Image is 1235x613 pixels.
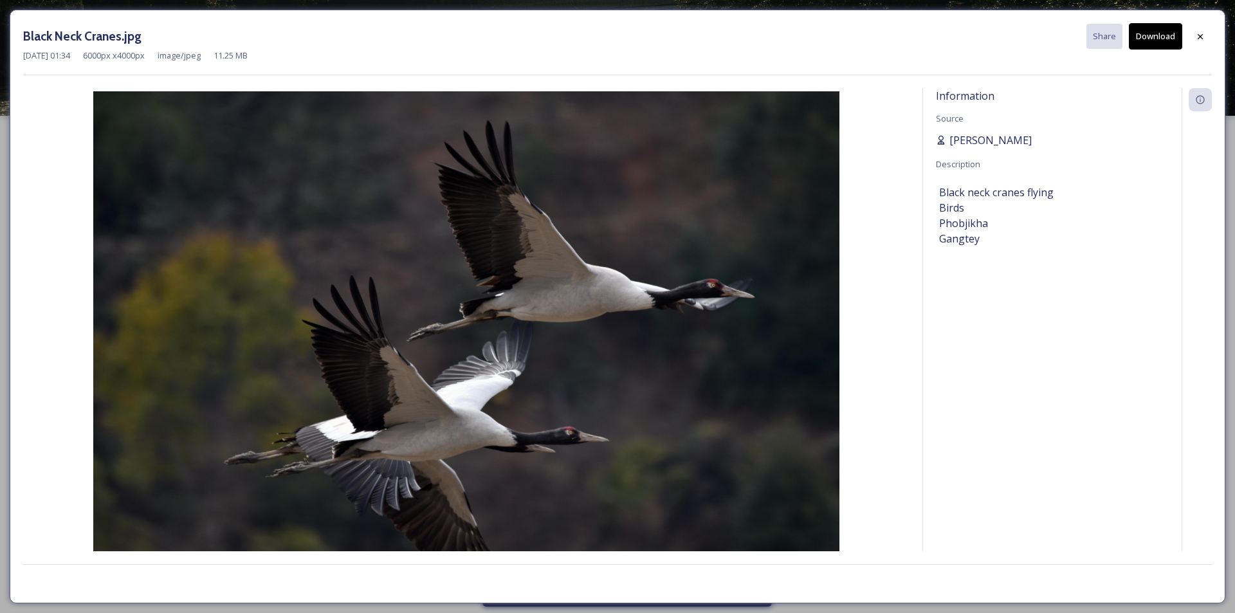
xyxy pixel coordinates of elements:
[158,50,201,62] span: image/jpeg
[936,158,980,170] span: Description
[939,185,1054,246] span: Black neck cranes flying Birds Phobjikha Gangtey
[1086,24,1122,49] button: Share
[83,50,145,62] span: 6000 px x 4000 px
[936,113,964,124] span: Source
[936,89,994,103] span: Information
[23,91,910,589] img: Black%2520Neck%2520Cranes_v2.jpg
[23,27,142,46] h3: Black Neck Cranes.jpg
[23,50,70,62] span: [DATE] 01:34
[1129,23,1182,50] button: Download
[214,50,248,62] span: 11.25 MB
[949,133,1032,148] span: [PERSON_NAME]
